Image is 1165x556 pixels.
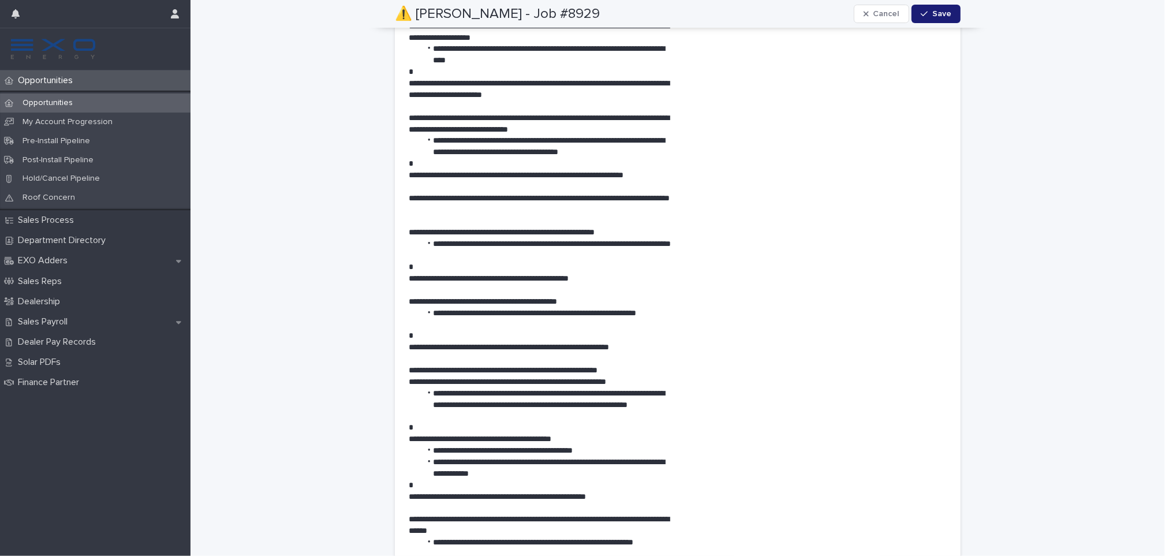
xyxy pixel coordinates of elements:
[13,296,69,307] p: Dealership
[873,10,899,18] span: Cancel
[13,155,103,165] p: Post-Install Pipeline
[13,235,115,246] p: Department Directory
[13,316,77,327] p: Sales Payroll
[13,117,122,127] p: My Account Progression
[13,193,84,203] p: Roof Concern
[912,5,961,23] button: Save
[13,255,77,266] p: EXO Adders
[13,276,71,287] p: Sales Reps
[13,174,109,184] p: Hold/Cancel Pipeline
[13,215,83,226] p: Sales Process
[13,377,88,388] p: Finance Partner
[13,98,82,108] p: Opportunities
[395,6,600,23] h2: ⚠️ [PERSON_NAME] - Job #8929
[9,38,97,61] img: FKS5r6ZBThi8E5hshIGi
[13,337,105,348] p: Dealer Pay Records
[13,75,82,86] p: Opportunities
[13,136,99,146] p: Pre-Install Pipeline
[854,5,909,23] button: Cancel
[13,357,70,368] p: Solar PDFs
[932,10,951,18] span: Save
